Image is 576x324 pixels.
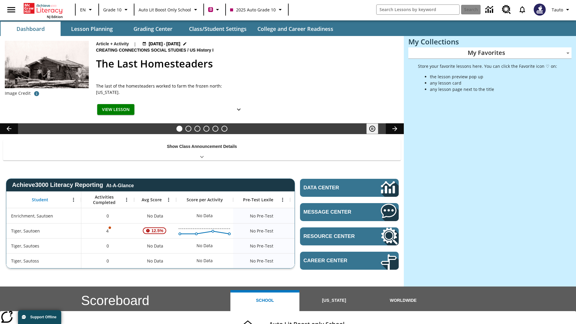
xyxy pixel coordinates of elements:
span: Enrichment, Sautoen [11,213,53,219]
button: Aug 24 - Aug 24 Choose Dates [141,41,188,47]
div: 0, Enrichment, Sautoen [81,208,134,223]
span: Creating Connections Social Studies [96,47,187,54]
div: No Data, Tiger, Sautoes [134,238,176,253]
span: No Data [144,240,166,252]
span: [DATE] - [DATE] [149,41,180,47]
div: 0, Tiger, Sautoss [81,253,134,268]
div: Home [24,2,63,19]
div: No Data, Enrichment, Sautoen [134,208,176,223]
span: No Data [144,255,166,267]
span: 2025 Auto Grade 10 [230,7,276,13]
button: Pause [366,123,378,134]
div: No Data, Tiger, Sautoes [193,240,216,252]
img: Black and white photo from the early 20th century of a couple in front of a log cabin with a hors... [5,41,89,88]
span: Achieve3000 Literacy Reporting [12,181,134,188]
div: No Data, Tiger, Sautoen [290,223,347,238]
span: Message Center [304,209,363,215]
button: Grading Center [123,22,183,36]
div: No Data, Tiger, Sautoes [290,238,347,253]
button: Boost Class color is violet red. Change class color [206,4,223,15]
button: School: Auto Lit Boost only School, Select your school [136,4,202,15]
div: No Data, Tiger, Sautoss [290,253,347,268]
button: Support Offline [18,310,61,324]
span: Student [32,197,48,202]
a: Home [24,2,63,14]
span: No Data [144,210,166,222]
button: Open Menu [69,195,78,204]
span: Avg Score [142,197,162,202]
a: Resource Center, Will open in new tab [300,227,399,245]
button: Language: EN, Select a language [77,4,97,15]
button: Worldwide [369,290,438,311]
div: No Data, Tiger, Sautoss [134,253,176,268]
span: Career Center [304,258,363,264]
div: No Data, Enrichment, Sautoen [193,210,216,222]
button: Class: 2025 Auto Grade 10, Select your class [228,4,286,15]
span: No Pre-Test, Tiger, Sautoss [250,258,273,264]
span: Support Offline [30,315,56,319]
div: My Favorites [408,47,571,59]
span: 0 [106,243,109,249]
span: Score per Activity [187,197,223,202]
span: 12.5% [149,225,166,236]
button: Grade: Grade 10, Select a grade [101,4,132,15]
button: Class/Student Settings [184,22,251,36]
button: Slide 1 The Last Homesteaders [176,126,182,132]
li: the lesson preview pop up [430,73,557,80]
button: Slide 6 Career Lesson [221,126,227,132]
span: Resource Center [304,233,363,239]
button: Profile/Settings [549,4,574,15]
span: No Pre-Test, Tiger, Sautoen [250,228,273,234]
span: Tiger, Sautoes [11,243,39,249]
span: US History I [190,47,214,54]
a: Message Center [300,203,399,221]
p: Show Class Announcement Details [167,143,237,150]
span: Activities Completed [84,194,124,205]
p: Store your favorite lessons here. You can click the Favorite icon ♡ on: [418,63,557,69]
span: NJ Edition [47,14,63,19]
span: No Pre-Test, Tiger, Sautoes [250,243,273,249]
button: Slide 4 Defining Our Government's Purpose [203,126,209,132]
button: Lesson Planning [62,22,122,36]
li: any lesson page next to the title [430,86,557,92]
span: Tiger, Sautoen [11,228,40,234]
div: 4, One or more Activity scores may be invalid., Tiger, Sautoen [81,223,134,238]
div: No Data, Tiger, Sautoss [193,255,216,267]
button: Slide 5 Pre-release lesson [212,126,218,132]
a: Resource Center, Will open in new tab [498,1,514,18]
span: 0 [106,213,109,219]
div: , 12.5%, Attention! This student's Average First Try Score of 12.5% is below 65%, Tiger, Sautoen [134,223,176,238]
button: Open side menu [2,1,20,19]
button: School [230,290,299,311]
button: Select a new avatar [530,2,549,17]
span: No Pre-Test, Enrichment, Sautoen [250,213,273,219]
a: Career Center [300,252,399,270]
a: Notifications [514,2,530,17]
li: any lesson card [430,80,557,86]
span: | [134,41,136,47]
span: Tauto [552,7,563,13]
span: Pre-Test Lexile [243,197,273,202]
p: Article + Activity [96,41,129,47]
input: search field [376,5,459,14]
div: No Data, Enrichment, Sautoen [290,208,347,223]
button: College and Career Readiness [253,22,338,36]
div: Show Class Announcement Details [3,140,401,160]
p: 4 [106,228,110,234]
p: Image Credit [5,90,31,96]
img: Avatar [534,4,546,16]
span: 0 [106,258,109,264]
button: Open Menu [278,195,287,204]
button: [US_STATE] [299,290,368,311]
span: / [187,48,189,52]
span: EN [80,7,86,13]
a: Data Center [482,1,498,18]
span: The last of the homesteaders worked to farm the frozen north: Alaska. [96,83,246,95]
button: Slide 3 Climbing Mount Tai [194,126,200,132]
div: 0, Tiger, Sautoes [81,238,134,253]
a: Data Center [300,179,399,197]
span: Grade 10 [103,7,121,13]
button: Open Menu [164,195,173,204]
button: View Lesson [97,104,134,115]
button: Open Menu [122,195,131,204]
